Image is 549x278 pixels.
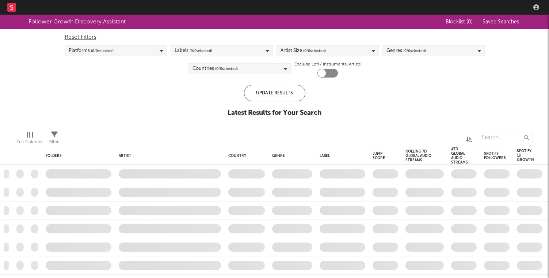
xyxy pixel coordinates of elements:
div: Jump Score [373,151,387,160]
div: Artist [119,154,217,158]
div: Spotify Followers [484,151,506,160]
div: Latest Results for Your Search [228,109,321,117]
span: ( 0 / 0 selected) [215,64,238,73]
div: Edit Columns [16,128,43,150]
div: Country [228,154,261,158]
span: ( 0 / 0 selected) [190,46,212,55]
div: Platforms [69,46,114,55]
div: Filters [49,138,60,146]
div: Reset Filters [65,33,485,42]
label: Exclude Lofi / Instrumental Artists [294,60,361,69]
span: ( 0 / 0 selected) [91,46,114,55]
span: Saved Searches [483,19,521,25]
span: ( 0 / 0 selected) [403,46,426,55]
div: Spotify 1D Growth [517,149,534,162]
span: ( 0 ) [466,19,473,25]
div: Edit Columns [16,138,43,146]
span: Blocklist [446,19,473,25]
span: ( 0 / 0 selected) [303,46,326,55]
input: Search... [478,132,533,143]
div: Filters [49,128,60,150]
div: Label [320,154,362,158]
div: Follower Growth Discovery Assistant [28,18,126,26]
button: Saved Searches [480,19,521,25]
div: Artist Size [281,46,326,55]
div: Labels [175,46,212,55]
div: Countries [192,64,238,73]
div: ATD Global Audio Streams [451,147,468,165]
div: Folders [46,154,100,158]
div: Rolling 7D Global Audio Streams [405,149,433,162]
div: Genres [386,46,426,55]
div: Genre [272,154,309,158]
div: Update Results [244,85,305,101]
